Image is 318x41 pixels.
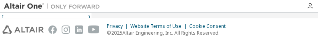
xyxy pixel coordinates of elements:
[88,25,100,34] img: youtube.svg
[48,25,57,34] img: facebook.svg
[107,29,230,36] p: © 2025 Altair Engineering, Inc. All Rights Reserved.
[107,23,130,29] div: Privacy
[62,25,70,34] img: instagram.svg
[75,25,83,34] img: linkedin.svg
[2,25,44,34] img: altair_logo.svg
[4,2,104,10] img: Altair One
[189,23,230,29] div: Cookie Consent
[130,23,189,29] div: Website Terms of Use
